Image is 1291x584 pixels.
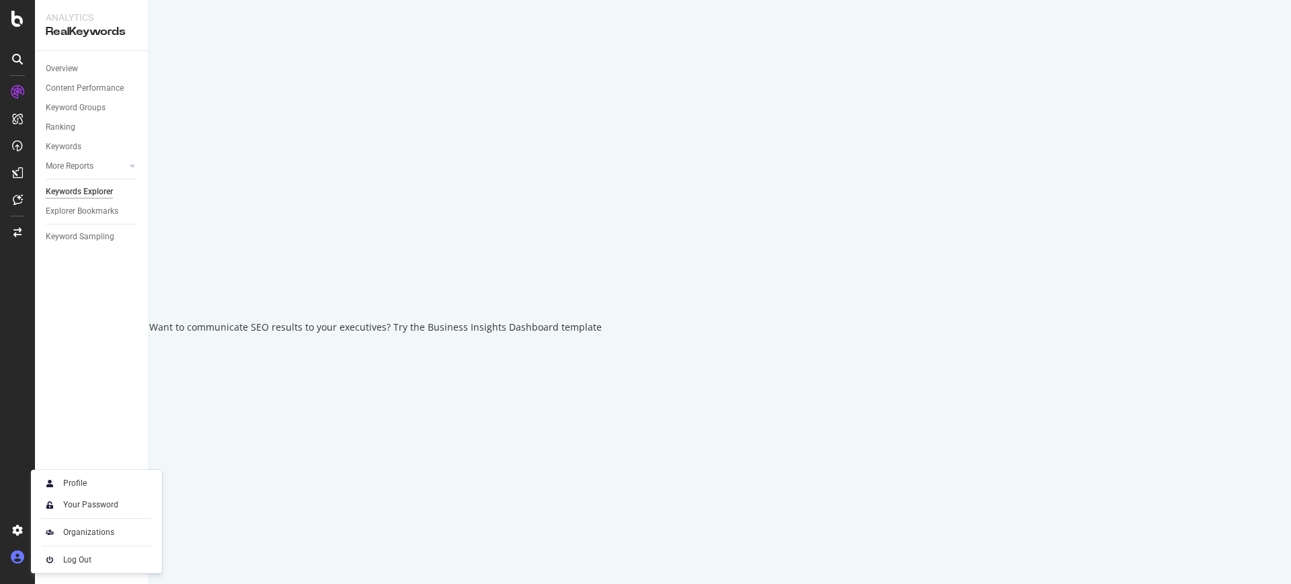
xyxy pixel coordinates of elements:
[46,159,93,173] div: More Reports
[46,230,114,244] div: Keyword Sampling
[46,230,139,244] a: Keyword Sampling
[46,159,126,173] a: More Reports
[149,321,602,334] div: Want to communicate SEO results to your executives? Try the Business Insights Dashboard template
[46,62,139,76] a: Overview
[46,62,78,76] div: Overview
[46,204,118,218] div: Explorer Bookmarks
[46,24,138,40] div: RealKeywords
[63,478,87,489] div: Profile
[63,499,118,510] div: Your Password
[46,140,81,154] div: Keywords
[46,120,139,134] a: Ranking
[46,140,139,154] a: Keywords
[46,11,138,24] div: Analytics
[42,524,58,540] img: AtrBVVRoAgWaAAAAAElFTkSuQmCC
[63,554,91,565] div: Log Out
[46,81,124,95] div: Content Performance
[46,81,139,95] a: Content Performance
[46,185,139,199] a: Keywords Explorer
[46,120,75,134] div: Ranking
[42,497,58,513] img: tUVSALn78D46LlpAY8klYZqgKwTuBm2K29c6p1XQNDCsM0DgKSSoAXXevcAwljcHBINEg0LrUEktgcYYD5sVUphq1JigPmkfB...
[327,251,424,299] div: animation
[42,475,58,491] img: Xx2yTbCeVcdxHMdxHOc+8gctb42vCocUYgAAAABJRU5ErkJggg==
[63,527,114,538] div: Organizations
[46,101,139,115] a: Keyword Groups
[36,523,157,542] a: Organizations
[46,204,139,218] a: Explorer Bookmarks
[46,185,113,199] div: Keywords Explorer
[46,101,106,115] div: Keyword Groups
[36,474,157,493] a: Profile
[36,550,157,569] a: Log Out
[36,495,157,514] a: Your Password
[42,552,58,568] img: prfnF3csMXgAAAABJRU5ErkJggg==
